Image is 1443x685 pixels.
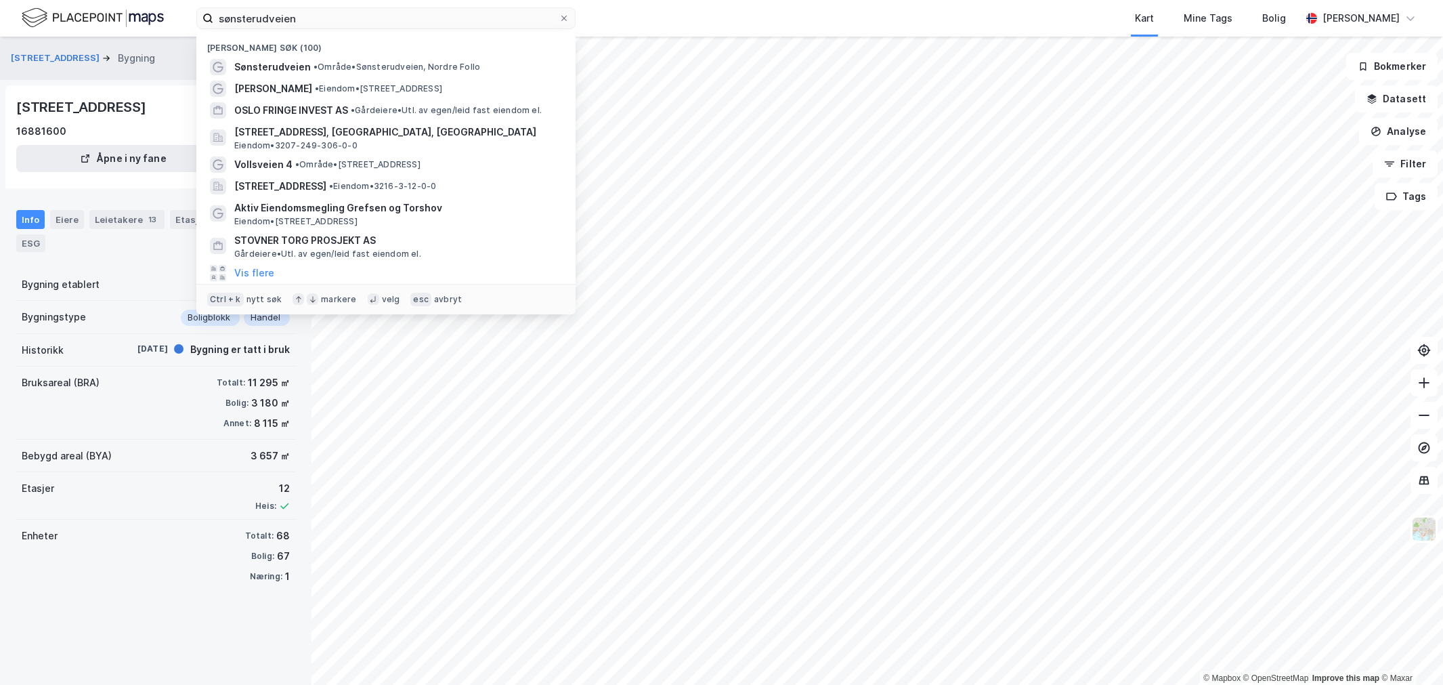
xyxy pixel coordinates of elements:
span: Aktiv Eiendomsmegling Grefsen og Torshov [234,200,559,216]
div: Bolig: [225,398,249,409]
span: Gårdeiere • Utl. av egen/leid fast eiendom el. [234,249,421,260]
span: Område • [STREET_ADDRESS] [295,159,421,170]
div: 16881600 [16,123,66,140]
div: Leietakere [89,210,165,229]
div: Næring: [250,571,282,582]
a: Improve this map [1312,673,1379,683]
div: 67 [277,548,290,564]
div: esc [410,293,431,306]
div: Annet: [223,418,251,429]
span: • [329,181,333,191]
div: Bolig: [251,551,274,562]
div: Bolig [1262,10,1286,26]
div: Mine Tags [1184,10,1232,26]
div: Eiere [50,210,84,229]
a: Mapbox [1203,673,1241,683]
div: 3 180 ㎡ [251,395,290,411]
span: STOVNER TORG PROSJEKT AS [234,232,559,249]
button: Vis flere [234,265,274,281]
input: Søk på adresse, matrikkel, gårdeiere, leietakere eller personer [213,8,559,28]
div: Bygning er tatt i bruk [190,341,290,358]
div: nytt søk [246,294,282,305]
button: Filter [1373,150,1438,178]
span: [STREET_ADDRESS], [GEOGRAPHIC_DATA], [GEOGRAPHIC_DATA] [234,124,559,140]
button: Bokmerker [1346,53,1438,80]
div: Kontrollprogram for chat [1375,620,1443,685]
span: • [295,159,299,169]
span: OSLO FRINGE INVEST AS [234,102,348,119]
div: Bygning [118,50,155,66]
img: Z [1411,516,1437,542]
span: • [351,105,355,115]
span: Eiendom • 3216-3-12-0-0 [329,181,436,192]
div: Enheter [22,528,58,544]
span: • [315,83,319,94]
span: Gårdeiere • Utl. av egen/leid fast eiendom el. [351,105,542,116]
div: Bruksareal (BRA) [22,375,100,391]
div: markere [321,294,356,305]
div: 12 [255,480,290,497]
span: Område • Sønsterudveien, Nordre Follo [314,62,480,72]
div: [PERSON_NAME] søk (100) [196,32,576,56]
div: Kart [1135,10,1154,26]
iframe: Chat Widget [1375,620,1443,685]
span: Eiendom • [STREET_ADDRESS] [315,83,442,94]
span: • [314,62,318,72]
div: Historikk [22,342,64,358]
div: 68 [276,528,290,544]
div: avbryt [434,294,462,305]
div: Bygning etablert [22,276,100,293]
div: Info [16,210,45,229]
div: 8 115 ㎡ [254,415,290,432]
div: Bygningstype [22,309,86,325]
div: Ctrl + k [207,293,244,306]
div: 1 [285,568,290,585]
div: Etasjer [22,480,54,497]
img: logo.f888ab2527a4732fd821a326f86c7f29.svg [22,6,164,30]
div: [PERSON_NAME] [1322,10,1400,26]
span: Eiendom • [STREET_ADDRESS] [234,216,358,227]
div: Totalt: [217,377,245,388]
span: [PERSON_NAME] [234,81,312,97]
div: ESG [16,234,45,252]
div: Bebygd areal (BYA) [22,448,112,464]
span: Sønsterudveien [234,59,311,75]
div: 11 295 ㎡ [248,375,290,391]
div: Totalt: [245,531,274,541]
button: Tags [1375,183,1438,210]
button: Analyse [1359,118,1438,145]
div: [DATE] [114,343,168,355]
button: [STREET_ADDRESS] [11,51,102,65]
div: 3 657 ㎡ [251,448,290,464]
span: Eiendom • 3207-249-306-0-0 [234,140,358,151]
div: [STREET_ADDRESS] [16,96,149,118]
span: Vollsveien 4 [234,157,293,173]
a: OpenStreetMap [1243,673,1309,683]
button: Åpne i ny fane [16,145,230,172]
div: Heis: [255,501,276,512]
button: Datasett [1355,85,1438,112]
span: [STREET_ADDRESS] [234,178,326,194]
div: 13 [146,213,159,226]
div: Etasjer og enheter [175,213,259,226]
div: velg [382,294,400,305]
